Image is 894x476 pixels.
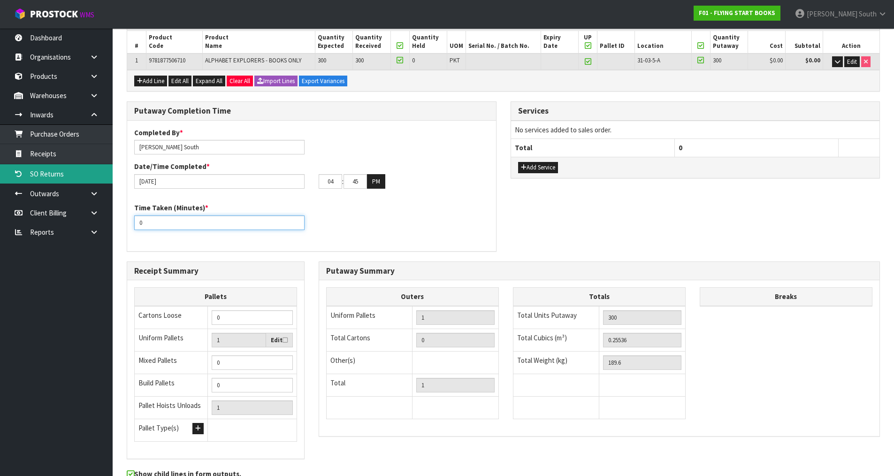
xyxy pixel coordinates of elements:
[205,56,301,64] span: ALPHABET EXPLORERS - BOOKS ONLY
[134,107,489,115] h3: Putaway Completion Time
[326,267,872,276] h3: Putaway Summary
[149,56,185,64] span: 9781877506710
[318,56,326,64] span: 300
[326,288,498,306] th: Outers
[326,306,413,329] td: Uniform Pallets
[805,56,820,64] strong: $0.00
[299,76,347,87] button: Export Variances
[212,310,293,325] input: Manual
[513,306,599,329] td: Total Units Putaway
[713,56,721,64] span: 300
[326,374,413,396] td: Total
[700,288,872,306] th: Breaks
[412,56,415,64] span: 0
[135,288,297,306] th: Pallets
[193,76,225,87] button: Expand All
[326,329,413,351] td: Total Cartons
[511,121,880,138] td: No services added to sales order.
[344,174,367,189] input: MM
[134,128,183,138] label: Completed By
[466,31,541,54] th: Serial No. / Batch No.
[212,333,266,347] input: Uniform Pallets
[135,56,138,64] span: 1
[770,56,783,64] span: $0.00
[859,9,877,18] span: South
[80,10,94,19] small: WMS
[367,174,385,189] button: PM
[135,306,208,329] td: Cartons Loose
[135,397,208,419] td: Pallet Hoists Unloads
[212,355,293,370] input: Manual
[637,56,660,64] span: 31-03-5-A
[135,419,208,442] td: Pallet Type(s)
[196,77,222,85] span: Expand All
[135,329,208,352] td: Uniform Pallets
[786,31,823,54] th: Subtotal
[319,174,342,189] input: HH
[513,329,599,351] td: Total Cubics (m³)
[202,31,315,54] th: Product Name
[134,76,167,87] button: Add Line
[416,333,495,347] input: OUTERS TOTAL = CTN
[579,31,597,54] th: UP
[134,215,305,230] input: Time Taken
[146,31,202,54] th: Product Code
[513,288,685,306] th: Totals
[134,161,210,171] label: Date/Time Completed
[212,378,293,392] input: Manual
[168,76,191,87] button: Edit All
[271,336,288,345] label: Edit
[212,400,293,415] input: UNIFORM P + MIXED P + BUILD P
[135,374,208,397] td: Build Pallets
[342,174,344,189] td: :
[699,9,775,17] strong: F01 - FLYING START BOOKS
[134,267,297,276] h3: Receipt Summary
[511,139,675,157] th: Total
[134,203,208,213] label: Time Taken (Minutes)
[30,8,78,20] span: ProStock
[710,31,748,54] th: Quantity Putaway
[513,351,599,374] td: Total Weight (kg)
[635,31,691,54] th: Location
[541,31,579,54] th: Expiry Date
[823,31,879,54] th: Action
[14,8,26,20] img: cube-alt.png
[450,56,460,64] span: PKT
[847,58,857,66] span: Edit
[807,9,857,18] span: [PERSON_NAME]
[315,31,353,54] th: Quantity Expected
[518,162,558,173] button: Add Service
[353,31,390,54] th: Quantity Received
[447,31,466,54] th: UOM
[416,378,495,392] input: TOTAL PACKS
[694,6,780,21] a: F01 - FLYING START BOOKS
[127,31,146,54] th: #
[254,76,298,87] button: Import Lines
[135,352,208,374] td: Mixed Pallets
[355,56,364,64] span: 300
[326,351,413,374] td: Other(s)
[597,31,635,54] th: Pallet ID
[518,107,873,115] h3: Services
[679,143,682,152] span: 0
[416,310,495,325] input: UNIFORM P LINES
[844,56,860,68] button: Edit
[227,76,253,87] button: Clear All
[409,31,447,54] th: Quantity Held
[748,31,785,54] th: Cost
[134,174,305,189] input: Date/Time completed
